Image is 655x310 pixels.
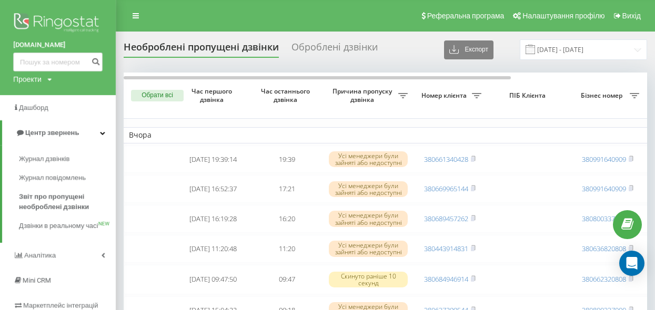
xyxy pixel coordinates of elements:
[250,205,324,233] td: 16:20
[176,235,250,263] td: [DATE] 11:20:48
[19,153,69,164] span: Журнал дзвінків
[258,87,315,104] span: Час останнього дзвінка
[250,146,324,173] td: 19:39
[185,87,241,104] span: Час першого дзвінка
[23,302,98,309] span: Маркетплейс інтеграцій
[13,74,42,85] div: Проекти
[329,151,408,167] div: Усі менеджери були зайняті або недоступні
[176,175,250,203] td: [DATE] 16:52:37
[19,221,98,231] span: Дзвінки в реальному часі
[418,91,472,100] span: Номер клієнта
[582,184,626,193] a: 380991640909
[2,120,116,146] a: Центр звернень
[250,235,324,263] td: 11:20
[427,12,505,20] span: Реферальна програма
[576,91,630,100] span: Бізнес номер
[24,251,56,259] span: Аналiтика
[329,181,408,197] div: Усі менеджери були зайняті або недоступні
[582,244,626,253] a: 380636820808
[176,146,250,173] td: [DATE] 19:39:14
[13,53,103,71] input: Пошук за номером
[176,205,250,233] td: [DATE] 16:19:28
[19,149,116,168] a: Журнал дзвінків
[329,241,408,256] div: Усі менеджери були зайняті або недоступні
[496,91,562,100] span: ПІБ Клієнта
[582,274,626,284] a: 380662320808
[250,175,324,203] td: 17:21
[444,40,493,59] button: Експорт
[619,251,644,276] div: Open Intercom Messenger
[19,191,110,212] span: Звіт про пропущені необроблені дзвінки
[622,12,641,20] span: Вихід
[13,39,103,50] a: [DOMAIN_NAME]
[19,187,116,216] a: Звіт про пропущені необроблені дзвінки
[23,276,51,284] span: Mini CRM
[19,216,116,235] a: Дзвінки в реальному часіNEW
[582,214,626,223] a: 380800337000
[19,172,86,183] span: Журнал повідомлень
[291,42,378,58] div: Оброблені дзвінки
[329,211,408,226] div: Усі менеджери були зайняті або недоступні
[250,265,324,294] td: 09:47
[424,154,468,164] a: 380661340428
[19,104,48,111] span: Дашборд
[582,154,626,164] a: 380991640909
[13,11,103,37] img: Ringostat logo
[424,214,468,223] a: 380689457262
[522,12,604,20] span: Налаштування профілю
[329,272,408,287] div: Скинуто раніше 10 секунд
[176,265,250,294] td: [DATE] 09:47:50
[25,129,79,137] span: Центр звернень
[19,168,116,187] a: Журнал повідомлень
[131,90,184,101] button: Обрати всі
[424,244,468,253] a: 380443914831
[329,87,398,104] span: Причина пропуску дзвінка
[424,184,468,193] a: 380669965144
[124,42,279,58] div: Необроблені пропущені дзвінки
[424,274,468,284] a: 380684946914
